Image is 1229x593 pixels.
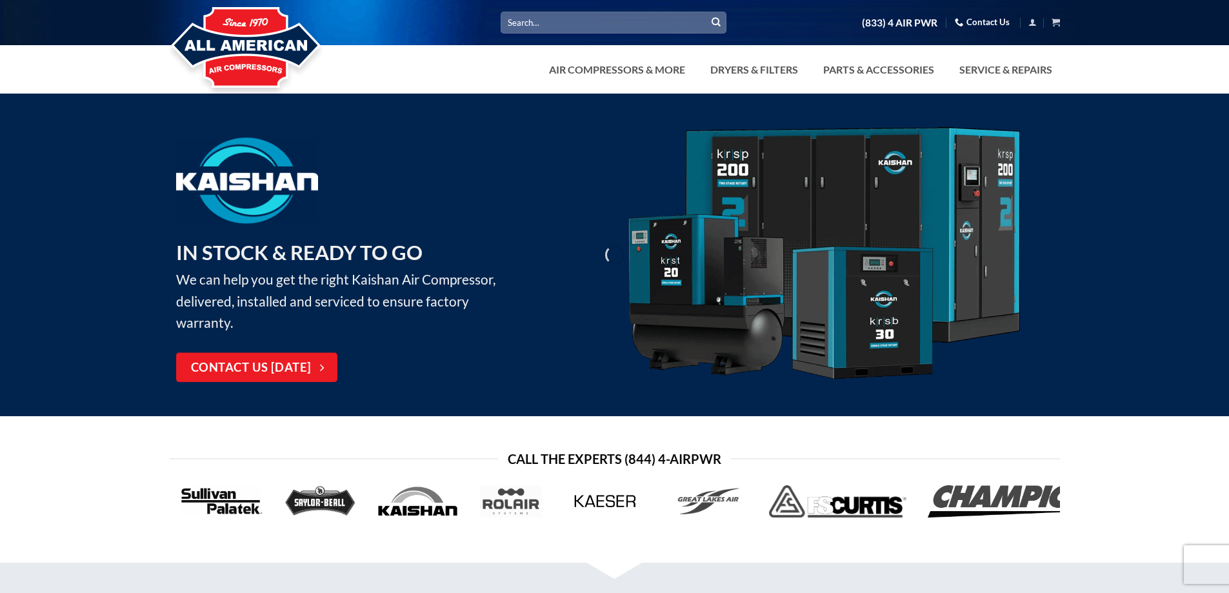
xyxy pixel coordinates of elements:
a: (833) 4 AIR PWR [862,12,937,34]
a: Air Compressors & More [541,57,693,83]
button: Submit [706,13,726,32]
span: Contact Us [DATE] [191,359,312,377]
a: Contact Us [DATE] [176,353,337,383]
input: Search… [501,12,726,33]
p: We can help you get the right Kaishan Air Compressor, delivered, installed and serviced to ensure... [176,237,515,334]
span: Call the Experts (844) 4-AirPwr [508,448,721,469]
a: Parts & Accessories [815,57,942,83]
img: Kaishan [176,137,318,223]
img: Kaishan [624,127,1024,383]
a: Dryers & Filters [703,57,806,83]
a: Login [1028,14,1037,30]
a: Contact Us [955,12,1010,32]
a: Service & Repairs [952,57,1060,83]
strong: IN STOCK & READY TO GO [176,240,423,265]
